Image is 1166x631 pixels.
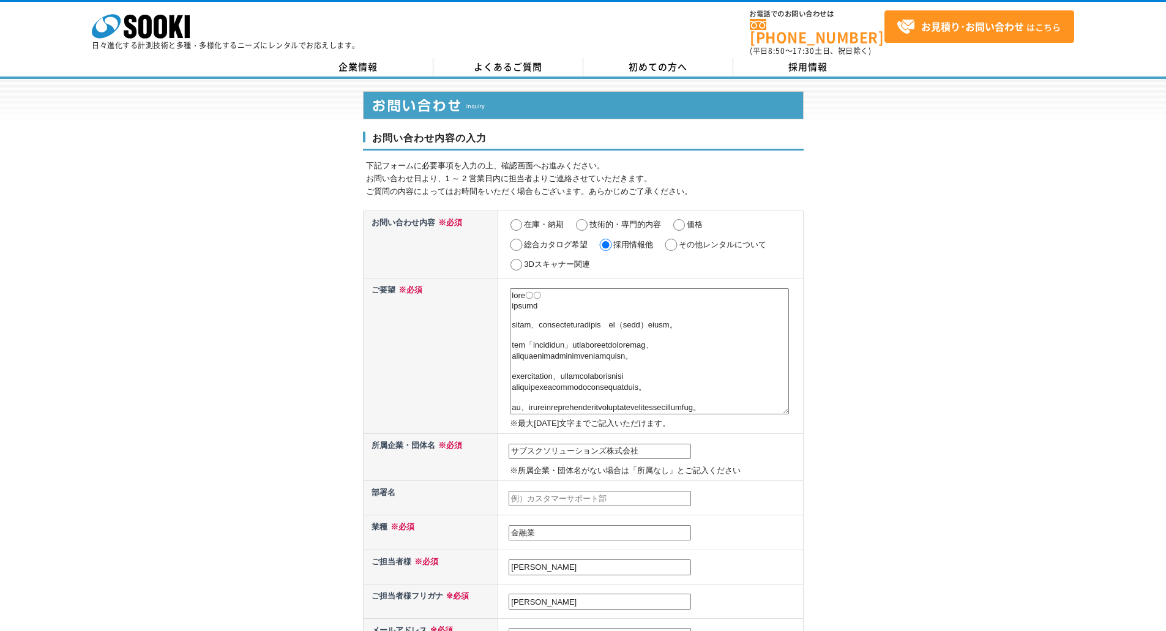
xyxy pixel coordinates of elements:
th: 所属企業・団体名 [363,434,498,481]
th: お問い合わせ内容 [363,211,498,278]
span: はこちら [897,18,1061,36]
p: 下記フォームに必要事項を入力の上、確認画面へお進みください。 お問い合わせ日より、1 ～ 2 営業日内に担当者よりご連絡させていただきます。 ご質問の内容によってはお時間をいただく場合もございま... [366,160,804,198]
p: ※所属企業・団体名がない場合は「所属なし」とご記入ください [510,465,800,477]
a: よくあるご質問 [433,58,583,77]
span: 8:50 [768,45,785,56]
a: 企業情報 [283,58,433,77]
p: 日々進化する計測技術と多種・多様化するニーズにレンタルでお応えします。 [92,42,360,49]
h3: お問い合わせ内容の入力 [363,132,804,151]
span: ※必須 [435,218,462,227]
th: ご担当者様フリガナ [363,584,498,618]
span: (平日 ～ 土日、祝日除く) [750,45,871,56]
input: 業種不明の場合、事業内容を記載ください [509,525,691,541]
label: 価格 [687,220,703,229]
span: 17:30 [793,45,815,56]
span: 初めての方へ [629,60,687,73]
label: 在庫・納期 [524,220,564,229]
span: ※必須 [435,441,462,450]
input: 例）カスタマーサポート部 [509,491,691,507]
a: お見積り･お問い合わせはこちら [884,10,1074,43]
a: 初めての方へ [583,58,733,77]
th: 業種 [363,515,498,550]
img: お問い合わせ [363,91,804,119]
input: 例）株式会社ソーキ [509,444,691,460]
th: ご担当者様 [363,550,498,584]
span: ※必須 [411,557,438,566]
label: 総合カタログ希望 [524,240,588,249]
th: 部署名 [363,481,498,515]
strong: お見積り･お問い合わせ [921,19,1024,34]
input: 例）創紀 太郎 [509,559,691,575]
label: その他レンタルについて [679,240,766,249]
a: 採用情報 [733,58,883,77]
label: 3Dスキャナー関連 [524,259,590,269]
a: [PHONE_NUMBER] [750,19,884,44]
input: 例）ソーキ タロウ [509,594,691,610]
span: お電話でのお問い合わせは [750,10,884,18]
p: ※最大[DATE]文字までご記入いただけます。 [510,417,800,430]
span: ※必須 [387,522,414,531]
label: 採用情報他 [613,240,653,249]
span: ※必須 [395,285,422,294]
span: ※必須 [443,591,469,600]
th: ご要望 [363,278,498,433]
label: 技術的・専門的内容 [589,220,661,229]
